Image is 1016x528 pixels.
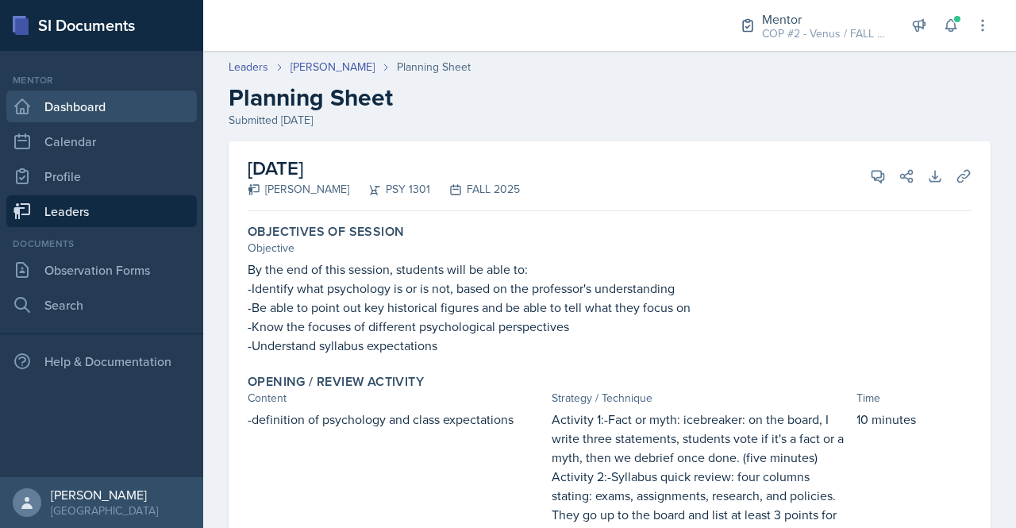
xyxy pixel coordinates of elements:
[6,345,197,377] div: Help & Documentation
[248,336,972,355] p: -Understand syllabus expectations
[248,317,972,336] p: -Know the focuses of different psychological perspectives
[6,125,197,157] a: Calendar
[552,390,849,407] div: Strategy / Technique
[856,390,972,407] div: Time
[6,289,197,321] a: Search
[248,410,545,429] p: -definition of psychology and class expectations
[248,224,404,240] label: Objectives of Session
[349,181,430,198] div: PSY 1301
[856,410,972,429] p: 10 minutes
[248,181,349,198] div: [PERSON_NAME]
[291,59,375,75] a: [PERSON_NAME]
[397,59,471,75] div: Planning Sheet
[248,298,972,317] p: -Be able to point out key historical figures and be able to tell what they focus on
[6,91,197,122] a: Dashboard
[762,10,889,29] div: Mentor
[762,25,889,42] div: COP #2 - Venus / FALL 2025
[6,237,197,251] div: Documents
[229,83,991,112] h2: Planning Sheet
[552,410,849,467] p: Activity 1:-Fact or myth: icebreaker: on the board, I write three statements, students vote if it...
[430,181,520,198] div: FALL 2025
[248,240,972,256] div: Objective
[229,59,268,75] a: Leaders
[248,279,972,298] p: -Identify what psychology is or is not, based on the professor's understanding
[229,112,991,129] div: Submitted [DATE]
[248,374,424,390] label: Opening / Review Activity
[51,503,158,518] div: [GEOGRAPHIC_DATA]
[6,195,197,227] a: Leaders
[248,154,520,183] h2: [DATE]
[6,254,197,286] a: Observation Forms
[248,390,545,407] div: Content
[248,260,972,279] p: By the end of this session, students will be able to:
[51,487,158,503] div: [PERSON_NAME]
[6,160,197,192] a: Profile
[6,73,197,87] div: Mentor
